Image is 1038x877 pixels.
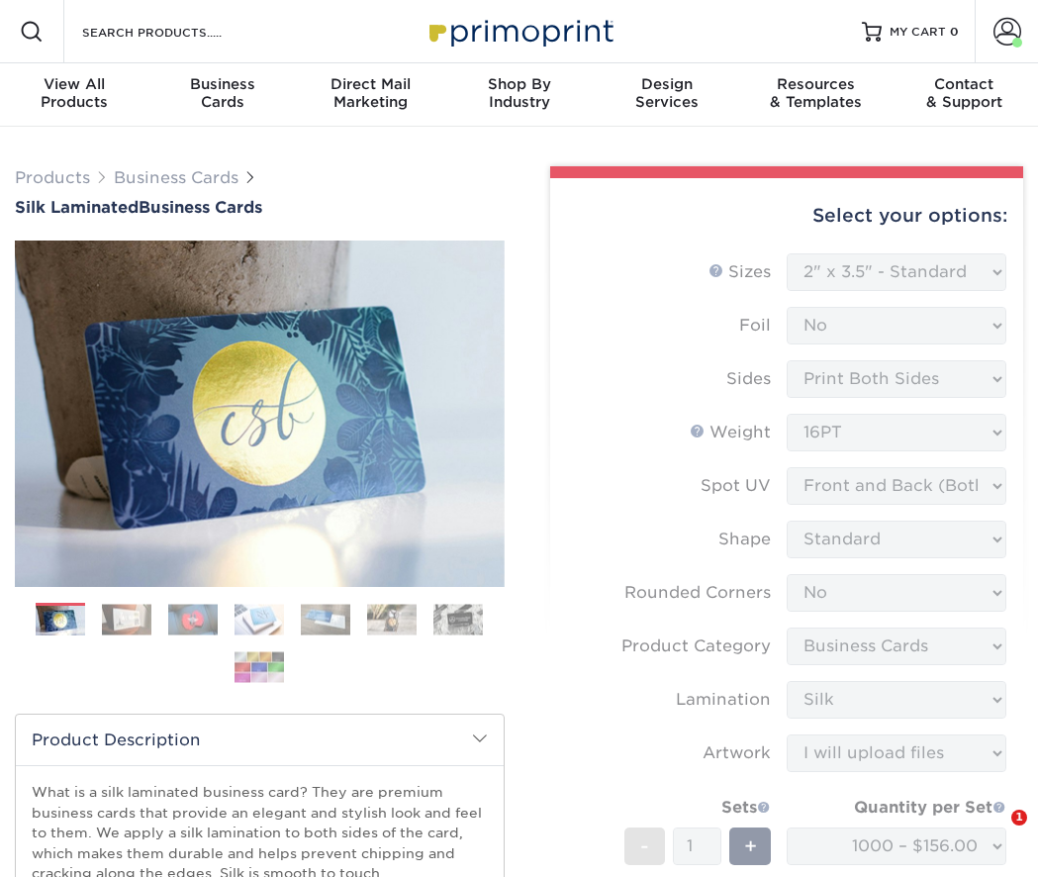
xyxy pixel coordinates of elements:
div: Select your options: [566,178,1008,253]
img: Business Cards 04 [235,604,284,634]
h2: Product Description [16,715,504,765]
span: Silk Laminated [15,198,139,217]
a: Resources& Templates [741,63,890,127]
div: Services [593,75,741,111]
a: Products [15,168,90,187]
img: Business Cards 03 [168,604,218,634]
span: 1 [1011,810,1027,826]
div: Marketing [297,75,445,111]
input: SEARCH PRODUCTS..... [80,20,273,44]
span: Business [148,75,297,93]
a: BusinessCards [148,63,297,127]
a: Direct MailMarketing [297,63,445,127]
img: Business Cards 08 [235,651,284,682]
a: Silk LaminatedBusiness Cards [15,198,505,217]
a: Shop ByIndustry [445,63,594,127]
span: 0 [950,25,959,39]
span: Contact [890,75,1038,93]
img: Business Cards 02 [102,604,151,634]
img: Business Cards 07 [433,604,483,634]
img: Business Cards 06 [367,604,417,634]
img: Business Cards 01 [36,596,85,645]
span: Resources [741,75,890,93]
img: Silk Laminated 01 [15,169,505,659]
img: Business Cards 05 [301,604,350,634]
iframe: Intercom live chat [971,810,1018,857]
span: Design [593,75,741,93]
span: Direct Mail [297,75,445,93]
h1: Business Cards [15,198,505,217]
a: Contact& Support [890,63,1038,127]
a: Business Cards [114,168,238,187]
img: Primoprint [421,10,618,52]
span: Shop By [445,75,594,93]
div: & Templates [741,75,890,111]
span: MY CART [890,24,946,41]
div: Industry [445,75,594,111]
div: & Support [890,75,1038,111]
div: Cards [148,75,297,111]
a: DesignServices [593,63,741,127]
